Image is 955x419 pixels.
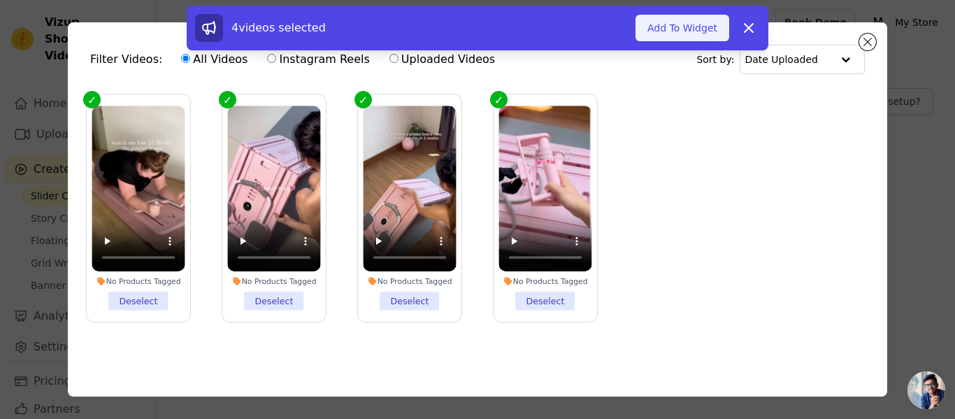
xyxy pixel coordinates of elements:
div: Filter Videos: [90,43,503,76]
label: Instagram Reels [266,50,370,69]
span: 4 videos selected [231,21,326,34]
button: Add To Widget [636,15,729,41]
div: No Products Tagged [363,276,456,286]
label: Uploaded Videos [389,50,496,69]
div: No Products Tagged [92,276,185,286]
div: Sort by: [696,45,865,74]
label: All Videos [180,50,248,69]
a: Open chat [907,371,945,409]
div: No Products Tagged [498,276,591,286]
div: No Products Tagged [227,276,320,286]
